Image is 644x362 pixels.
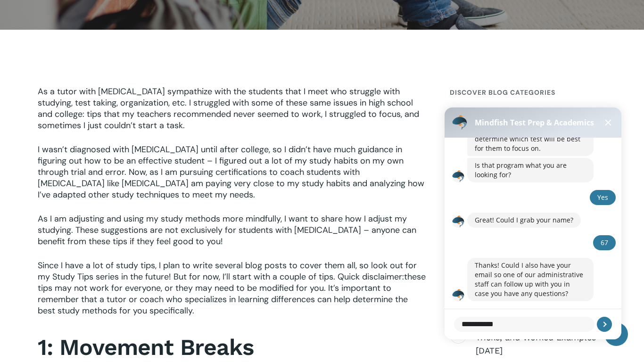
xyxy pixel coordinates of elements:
span: these tips may not work for everyone, or they may need to be modified for you. It’s important to ... [38,271,426,316]
span: [DATE] [476,345,606,356]
span: As I am adjusting and using my study methods more mindfully, I want to share how I adjust my stud... [38,213,416,247]
span: As a tutor with [MEDICAL_DATA] sympathize with the students that I meet who struggle with studyin... [38,86,419,131]
h4: Discover Blog Categories [450,84,606,101]
iframe: Chatbot [435,94,631,349]
span: I wasn’t diagnosed with [MEDICAL_DATA] until after college, so I didn’t have much guidance in fig... [38,144,424,200]
strong: 1: Movement Breaks [38,334,254,361]
span: Since I have a lot of study tips, I plan to write several blog posts to cover them all, so look o... [38,260,417,282]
